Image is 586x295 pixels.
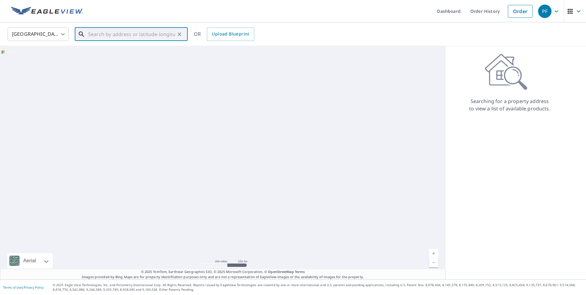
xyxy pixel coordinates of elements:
[8,26,69,43] div: [GEOGRAPHIC_DATA]
[212,30,249,38] span: Upload Blueprint
[469,98,551,112] p: Searching for a property address to view a list of available products.
[53,283,583,292] p: © 2025 Eagle View Technologies, Inc. and Pictometry International Corp. All Rights Reserved. Repo...
[24,285,44,289] a: Privacy Policy
[268,269,294,274] a: OpenStreetMap
[141,269,305,275] span: © 2025 TomTom, Earthstar Geographics SIO, © 2025 Microsoft Corporation, ©
[3,285,22,289] a: Terms of Use
[3,286,44,289] p: |
[207,28,254,41] a: Upload Blueprint
[429,258,438,267] a: Current Level 5, Zoom Out
[88,26,175,43] input: Search by address or latitude-longitude
[508,5,533,18] a: Order
[7,253,53,268] div: Aerial
[11,7,83,16] img: EV Logo
[175,30,184,39] button: Clear
[538,5,552,18] div: PF
[295,269,305,274] a: Terms
[194,28,254,41] div: OR
[429,249,438,258] a: Current Level 5, Zoom In
[21,253,38,268] div: Aerial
